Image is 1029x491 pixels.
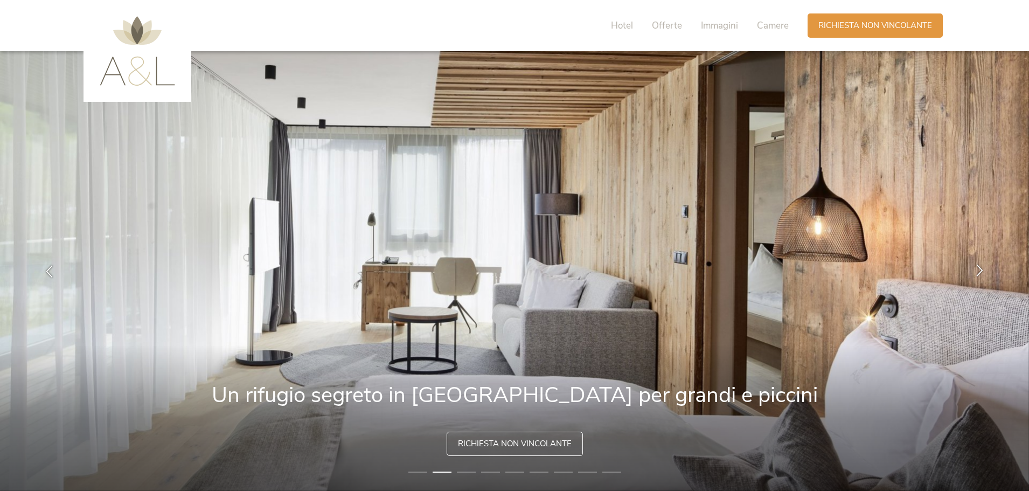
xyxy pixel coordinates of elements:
span: Immagini [701,19,738,32]
span: Richiesta non vincolante [458,438,572,449]
img: AMONTI & LUNARIS Wellnessresort [100,16,175,86]
span: Camere [757,19,789,32]
span: Offerte [652,19,682,32]
span: Richiesta non vincolante [818,20,932,31]
span: Hotel [611,19,633,32]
